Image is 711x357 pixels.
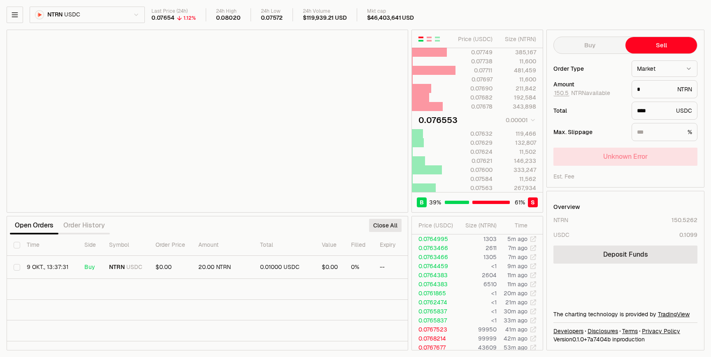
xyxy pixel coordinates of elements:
div: 0.076553 [418,114,458,126]
td: <1 [456,298,497,307]
div: 24h Low [261,8,283,14]
th: Side [78,234,102,256]
div: 11,502 [500,148,536,156]
time: 9m ago [507,262,527,270]
button: Show Sell Orders Only [426,36,432,42]
div: 211,842 [500,84,536,93]
th: Symbol [102,234,149,256]
time: 9 окт., 13:37:31 [27,263,68,271]
span: 39 % [429,198,441,206]
time: 33m ago [504,317,527,324]
div: 0.07711 [456,66,493,74]
span: 7a7404b3f9e615fabd662142e9164420cb24e6ef [587,336,611,343]
td: 99950 [456,325,497,334]
a: Privacy Policy [642,327,680,335]
td: 0.0761865 [412,289,456,298]
div: 0.07697 [456,75,493,83]
th: Filled [344,234,373,256]
div: 24h High [216,8,241,14]
div: 343,898 [500,102,536,111]
div: Buy [84,264,96,271]
div: 1.12% [184,15,196,21]
td: 43609 [456,343,497,352]
div: 333,247 [500,166,536,174]
time: 5m ago [507,235,527,243]
time: 21m ago [505,299,527,306]
td: 0.0767523 [412,325,456,334]
button: Sell [625,37,697,53]
td: 2604 [456,271,497,280]
div: Total [553,108,625,114]
div: NTRN [553,216,568,224]
div: Size ( NTRN ) [500,35,536,43]
div: 0.07629 [456,139,493,147]
div: 0.07690 [456,84,493,93]
td: 1305 [456,253,497,262]
div: 0.07682 [456,93,493,102]
div: Overview [553,203,580,211]
time: 7m ago [508,244,527,252]
button: Show Buy Orders Only [434,36,441,42]
td: 0.0765837 [412,307,456,316]
th: Order Price [149,234,192,256]
button: Show Buy and Sell Orders [418,36,424,42]
td: 6510 [456,280,497,289]
button: Select all [14,242,20,248]
div: 11,600 [500,57,536,65]
td: <1 [456,262,497,271]
button: Close All [369,219,402,232]
td: 2611 [456,243,497,253]
div: 0.07600 [456,166,493,174]
a: TradingView [658,311,690,318]
div: The charting technology is provided by [553,310,697,318]
div: 146,233 [500,157,536,165]
td: 99999 [456,334,497,343]
td: <1 [456,289,497,298]
div: 0.01000 USDC [260,264,309,271]
div: Amount [553,81,625,87]
div: Time [504,221,527,229]
time: 30m ago [504,308,527,315]
div: 0.07738 [456,57,493,65]
div: 0.07654 [151,14,174,22]
iframe: Financial Chart [7,30,408,212]
td: 0.0764383 [412,280,456,289]
time: 11m ago [507,271,527,279]
span: USDC [64,11,80,19]
div: 0.07563 [456,184,493,192]
td: 0.0762474 [412,298,456,307]
a: Deposit Funds [553,246,697,264]
span: NTRN [47,11,63,19]
td: <1 [456,307,497,316]
span: $0.00 [156,263,172,271]
td: 0.0763466 [412,253,456,262]
td: 0.0764459 [412,262,456,271]
div: Version 0.1.0 + in production [553,335,697,343]
div: NTRN [632,80,697,98]
button: Buy [554,37,625,53]
div: 0.07632 [456,130,493,138]
div: 0.08020 [216,14,241,22]
div: % [632,123,697,141]
div: 0.1099 [679,231,697,239]
div: Size ( NTRN ) [463,221,497,229]
td: <1 [456,316,497,325]
th: Total [253,234,315,256]
a: Disclosures [588,327,618,335]
div: 385,167 [500,48,536,56]
div: Est. Fee [553,172,574,181]
div: $119,939.21 USD [303,14,346,22]
time: 7m ago [508,253,527,261]
div: 192,584 [500,93,536,102]
span: USDC [126,264,142,271]
div: 119,466 [500,130,536,138]
div: 0.07678 [456,102,493,111]
div: 0.07572 [261,14,283,22]
time: 53m ago [504,344,527,351]
div: 11,562 [500,175,536,183]
button: Select row [14,264,20,271]
img: NTRN Logo [35,11,44,19]
div: 0.07584 [456,175,493,183]
td: 0.0768214 [412,334,456,343]
button: 0.00001 [503,115,536,125]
